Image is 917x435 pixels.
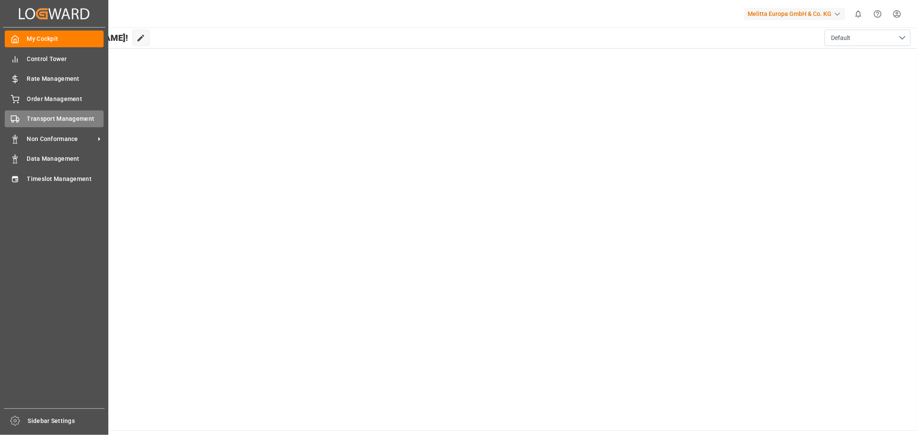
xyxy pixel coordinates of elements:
[744,6,849,22] button: Melitta Europa GmbH & Co. KG
[27,55,104,64] span: Control Tower
[27,114,104,123] span: Transport Management
[849,4,868,24] button: show 0 new notifications
[825,30,911,46] button: open menu
[5,170,104,187] a: Timeslot Management
[5,50,104,67] a: Control Tower
[27,34,104,43] span: My Cockpit
[5,110,104,127] a: Transport Management
[5,150,104,167] a: Data Management
[27,74,104,83] span: Rate Management
[27,135,95,144] span: Non Conformance
[28,417,105,426] span: Sidebar Settings
[831,34,850,43] span: Default
[868,4,887,24] button: Help Center
[744,8,845,20] div: Melitta Europa GmbH & Co. KG
[27,154,104,163] span: Data Management
[36,30,128,46] span: Hello [PERSON_NAME]!
[5,31,104,47] a: My Cockpit
[27,175,104,184] span: Timeslot Management
[5,70,104,87] a: Rate Management
[5,90,104,107] a: Order Management
[27,95,104,104] span: Order Management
